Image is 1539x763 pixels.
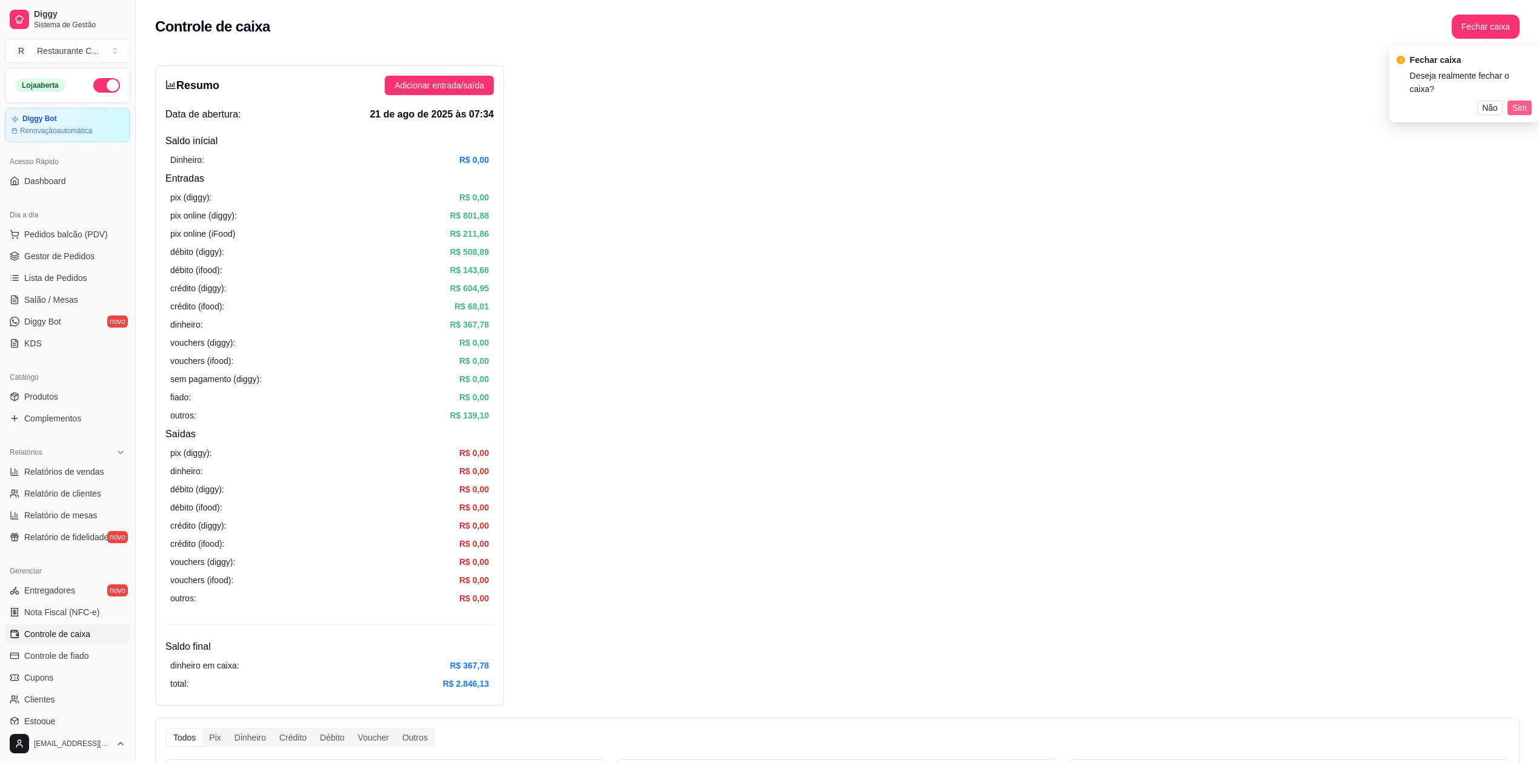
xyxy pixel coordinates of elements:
[5,561,130,581] div: Gerenciar
[170,464,203,478] article: dinheiro:
[5,581,130,600] a: Entregadoresnovo
[165,77,219,94] h3: Resumo
[450,263,489,277] article: R$ 143,66
[370,107,494,122] span: 21 de ago de 2025 às 07:34
[5,5,130,34] a: DiggySistema de Gestão
[15,79,65,92] div: Loja aberta
[5,152,130,171] div: Acesso Rápido
[170,318,203,331] article: dinheiro:
[450,318,489,331] article: R$ 367,78
[1410,53,1532,67] div: Fechar caixa
[202,729,227,746] div: Pix
[24,294,78,306] span: Salão / Mesas
[5,506,130,525] a: Relatório de mesas
[459,191,489,204] article: R$ 0,00
[24,391,58,403] span: Produtos
[459,555,489,569] article: R$ 0,00
[459,446,489,460] article: R$ 0,00
[170,372,262,386] article: sem pagamento (diggy):
[450,245,489,259] article: R$ 508,89
[24,606,99,618] span: Nota Fiscal (NFC-e)
[24,672,53,684] span: Cupons
[459,153,489,167] article: R$ 0,00
[24,693,55,705] span: Clientes
[170,501,222,514] article: débito (ifood):
[5,268,130,288] a: Lista de Pedidos
[170,153,204,167] article: Dinheiro:
[24,628,90,640] span: Controle de caixa
[170,537,224,550] article: crédito (ifood):
[24,509,98,521] span: Relatório de mesas
[155,17,270,36] h2: Controle de caixa
[24,272,87,284] span: Lista de Pedidos
[351,729,396,746] div: Voucher
[5,225,130,244] button: Pedidos balcão (PDV)
[313,729,351,746] div: Débito
[170,300,224,313] article: crédito (ifood):
[24,175,66,187] span: Dashboard
[170,209,237,222] article: pix online (diggy):
[170,336,235,349] article: vouchers (diggy):
[24,487,101,500] span: Relatório de clientes
[34,9,125,20] span: Diggy
[5,171,130,191] a: Dashboard
[1410,69,1532,96] div: Deseja realmente fechar o caixa?
[170,409,196,422] article: outros:
[1512,101,1527,114] span: Sim
[10,448,42,457] span: Relatórios
[459,336,489,349] article: R$ 0,00
[450,209,489,222] article: R$ 801,88
[24,715,55,727] span: Estoque
[170,391,191,404] article: fiado:
[5,527,130,547] a: Relatório de fidelidadenovo
[93,78,120,93] button: Alterar Status
[228,729,273,746] div: Dinheiro
[5,462,130,481] a: Relatórios de vendas
[24,250,95,262] span: Gestor de Pedidos
[385,76,494,95] button: Adicionar entrada/saída
[394,79,484,92] span: Adicionar entrada/saída
[1507,101,1532,115] button: Sim
[1397,56,1405,64] span: exclamation-circle
[24,228,108,240] span: Pedidos balcão (PDV)
[5,668,130,687] a: Cupons
[24,337,42,349] span: KDS
[34,739,111,748] span: [EMAIL_ADDRESS][DOMAIN_NAME]
[37,45,99,57] div: Restaurante C ...
[396,729,434,746] div: Outros
[165,134,494,148] h4: Saldo inícial
[167,729,202,746] div: Todos
[170,519,227,532] article: crédito (diggy):
[15,45,27,57] span: R
[165,639,494,654] h4: Saldo final
[170,282,227,295] article: crédito (diggy):
[170,191,211,204] article: pix (diggy):
[5,312,130,331] a: Diggy Botnovo
[443,677,489,690] article: R$ 2.846,13
[5,624,130,644] a: Controle de caixa
[170,659,239,672] article: dinheiro em caixa:
[170,677,188,690] article: total:
[5,484,130,503] a: Relatório de clientes
[20,126,92,136] article: Renovação automática
[459,519,489,532] article: R$ 0,00
[170,354,233,368] article: vouchers (ifood):
[5,108,130,142] a: Diggy BotRenovaçãoautomática
[5,603,130,622] a: Nota Fiscal (NFC-e)
[24,531,108,543] span: Relatório de fidelidade
[5,205,130,225] div: Dia a dia
[5,646,130,666] a: Controle de fiado
[459,391,489,404] article: R$ 0,00
[5,246,130,266] a: Gestor de Pedidos
[5,387,130,406] a: Produtos
[24,466,104,478] span: Relatórios de vendas
[5,729,130,758] button: [EMAIL_ADDRESS][DOMAIN_NAME]
[459,592,489,605] article: R$ 0,00
[165,79,176,90] span: bar-chart
[22,114,57,124] article: Diggy Bot
[5,39,130,63] button: Select a team
[5,690,130,709] a: Clientes
[5,290,130,309] a: Salão / Mesas
[459,501,489,514] article: R$ 0,00
[24,584,75,596] span: Entregadores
